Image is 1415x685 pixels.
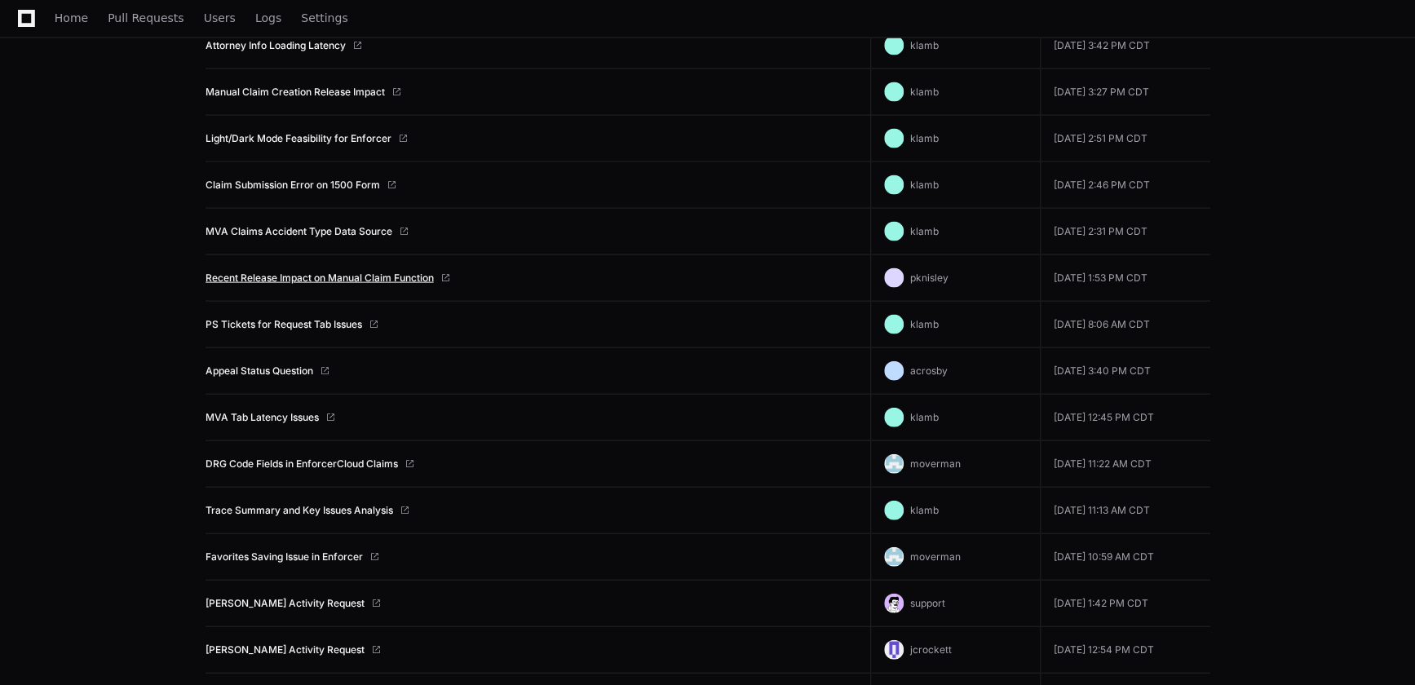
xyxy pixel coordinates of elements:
[1041,255,1210,302] td: [DATE] 1:53 PM CDT
[55,13,88,23] span: Home
[910,132,939,144] span: klamb
[206,132,391,145] a: Light/Dark Mode Feasibility for Enforcer
[206,411,319,424] a: MVA Tab Latency Issues
[884,547,904,567] img: 181975326
[1041,69,1210,116] td: [DATE] 3:27 PM CDT
[1041,581,1210,627] td: [DATE] 1:42 PM CDT
[910,411,939,423] span: klamb
[206,318,362,331] a: PS Tickets for Request Tab Issues
[204,13,236,23] span: Users
[910,225,939,237] span: klamb
[910,86,939,98] span: klamb
[1041,395,1210,441] td: [DATE] 12:45 PM CDT
[910,643,952,656] span: jcrockett
[1041,627,1210,674] td: [DATE] 12:54 PM CDT
[884,640,904,660] img: 120491586
[910,504,939,516] span: klamb
[910,457,961,470] span: moverman
[910,318,939,330] span: klamb
[206,39,346,52] a: Attorney Info Loading Latency
[206,457,398,471] a: DRG Code Fields in EnforcerCloud Claims
[1041,116,1210,162] td: [DATE] 2:51 PM CDT
[1041,348,1210,395] td: [DATE] 3:40 PM CDT
[884,454,904,474] img: 181975326
[1041,209,1210,255] td: [DATE] 2:31 PM CDT
[301,13,347,23] span: Settings
[910,597,945,609] span: support
[910,272,948,284] span: pknisley
[206,225,392,238] a: MVA Claims Accident Type Data Source
[910,365,948,377] span: acrosby
[206,179,380,192] a: Claim Submission Error on 1500 Form
[884,594,904,613] img: avatar
[1041,441,1210,488] td: [DATE] 11:22 AM CDT
[1041,23,1210,69] td: [DATE] 3:42 PM CDT
[206,365,313,378] a: Appeal Status Question
[206,272,434,285] a: Recent Release Impact on Manual Claim Function
[1041,488,1210,534] td: [DATE] 11:13 AM CDT
[910,179,939,191] span: klamb
[206,504,393,517] a: Trace Summary and Key Issues Analysis
[1041,302,1210,348] td: [DATE] 8:06 AM CDT
[206,643,365,656] a: [PERSON_NAME] Activity Request
[910,550,961,563] span: moverman
[108,13,184,23] span: Pull Requests
[1041,162,1210,209] td: [DATE] 2:46 PM CDT
[1041,534,1210,581] td: [DATE] 10:59 AM CDT
[255,13,281,23] span: Logs
[206,597,365,610] a: [PERSON_NAME] Activity Request
[206,86,385,99] a: Manual Claim Creation Release Impact
[206,550,363,563] a: Favorites Saving Issue in Enforcer
[910,39,939,51] span: klamb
